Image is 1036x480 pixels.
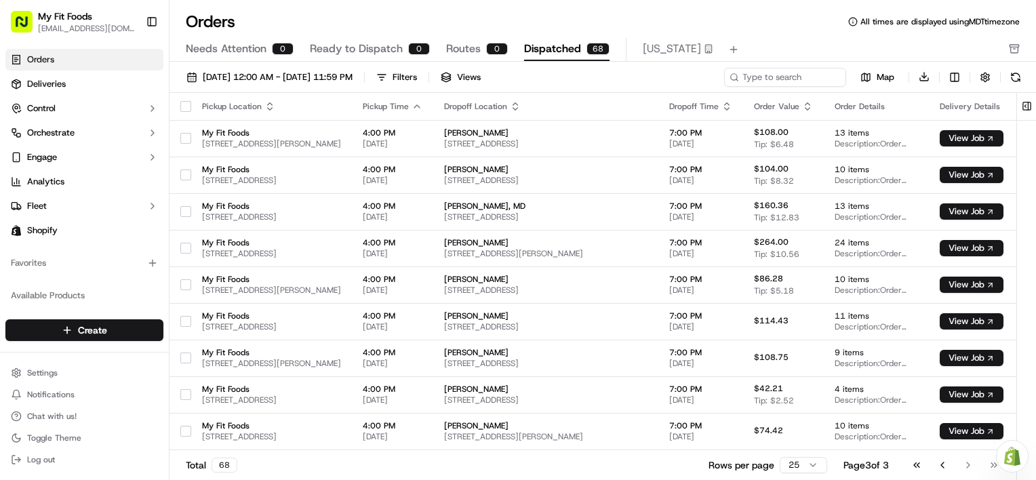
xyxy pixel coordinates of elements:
span: Control [27,102,56,115]
button: Filters [370,68,423,87]
div: Delivery Details [940,101,1003,112]
span: My Fit Foods [202,384,341,395]
span: Orchestrate [27,127,75,139]
span: [DATE] [363,431,422,442]
span: Log out [27,454,55,465]
span: Description: Order #938065, Customer: [PERSON_NAME], Customer's 15 Order, [US_STATE], Same Day: [... [835,248,918,259]
button: Map [852,69,903,85]
span: My Fit Foods [202,311,341,321]
span: $74.42 [754,425,783,436]
span: [DATE] [669,212,732,222]
button: My Fit Foods[EMAIL_ADDRESS][DOMAIN_NAME] [5,5,140,38]
span: 4:00 PM [363,347,422,358]
span: [DATE] [669,138,732,149]
span: Description: Order #932692, Customer: [PERSON_NAME], Customer's 15 Order, [US_STATE], Day: [DATE]... [835,138,918,149]
span: Description: Order #938845, Customer: [PERSON_NAME], Customer's 221 Order, [US_STATE], Same Day: ... [835,431,918,442]
span: Description: Order #938280, Customer: [PERSON_NAME], Customer's 26 Order, [US_STATE], Same Day: [... [835,285,918,296]
a: Deliveries [5,73,163,95]
span: Notifications [27,389,75,400]
span: 7:00 PM [669,347,732,358]
span: 13 items [835,201,918,212]
button: [DATE] 12:00 AM - [DATE] 11:59 PM [180,68,359,87]
a: View Job [940,206,1003,217]
span: [STREET_ADDRESS] [202,212,341,222]
span: Tip: $8.32 [754,176,794,186]
span: 7:00 PM [669,201,732,212]
span: [STREET_ADDRESS] [444,138,647,149]
div: Pickup Location [202,101,341,112]
span: $114.43 [754,315,789,326]
a: Orders [5,49,163,71]
span: Needs Attention [186,41,266,57]
span: Ready to Dispatch [310,41,403,57]
span: $104.00 [754,163,789,174]
a: View Job [940,243,1003,254]
div: 68 [586,43,610,55]
div: Pickup Time [363,101,422,112]
span: 10 items [835,420,918,431]
span: Analytics [27,176,64,188]
button: Log out [5,450,163,469]
span: [STREET_ADDRESS] [202,175,341,186]
div: Dropoff Time [669,101,732,112]
span: [DATE] [363,358,422,369]
span: 4:00 PM [363,420,422,431]
span: $160.36 [754,200,789,211]
button: View Job [940,313,1003,329]
div: Filters [393,71,417,83]
span: Tip: $12.83 [754,212,799,223]
span: [DATE] [363,321,422,332]
span: [DATE] [363,138,422,149]
span: Description: Order #933311, Customer: [PERSON_NAME], 2nd Order, [US_STATE], Day: [DATE] | Time: 5... [835,175,918,186]
span: 4 items [835,384,918,395]
span: [PERSON_NAME] [444,164,647,175]
a: Analytics [5,171,163,193]
button: View Job [940,167,1003,183]
span: [PERSON_NAME] [444,237,647,248]
div: Order Details [835,101,918,112]
button: [EMAIL_ADDRESS][DOMAIN_NAME] [38,23,135,34]
h1: Orders [186,11,235,33]
span: Create [78,323,107,337]
div: Page 3 of 3 [843,458,889,472]
span: Chat with us! [27,411,77,422]
a: View Job [940,316,1003,327]
span: [DATE] [669,285,732,296]
span: Settings [27,367,58,378]
span: $86.28 [754,273,783,284]
span: Views [457,71,481,83]
span: Routes [446,41,481,57]
span: 10 items [835,274,918,285]
span: Tip: $10.56 [754,249,799,260]
span: [PERSON_NAME] [444,127,647,138]
span: [STREET_ADDRESS] [202,321,341,332]
span: 11 items [835,311,918,321]
span: [STREET_ADDRESS][PERSON_NAME] [444,431,647,442]
span: $264.00 [754,237,789,247]
span: [STREET_ADDRESS] [444,175,647,186]
button: Orchestrate [5,122,163,144]
a: View Job [940,169,1003,180]
span: Description: Order #938524, Customer: [PERSON_NAME], Customer's 7 Order, [US_STATE], Same Day: [D... [835,321,918,332]
button: View Job [940,240,1003,256]
button: Notifications [5,385,163,404]
span: [DATE] [669,248,732,259]
input: Type to search [724,68,846,87]
span: 7:00 PM [669,237,732,248]
p: Rows per page [709,458,774,472]
img: Shopify logo [11,225,22,236]
span: [STREET_ADDRESS] [202,395,341,405]
span: 4:00 PM [363,127,422,138]
button: Chat with us! [5,407,163,426]
span: [DATE] [363,248,422,259]
span: My Fit Foods [38,9,92,23]
span: [STREET_ADDRESS][PERSON_NAME] [202,358,341,369]
span: 24 items [835,237,918,248]
button: View Job [940,203,1003,220]
span: 7:00 PM [669,384,732,395]
span: [STREET_ADDRESS] [202,431,341,442]
a: View Job [940,133,1003,144]
span: Map [877,71,894,83]
span: [STREET_ADDRESS] [444,358,647,369]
